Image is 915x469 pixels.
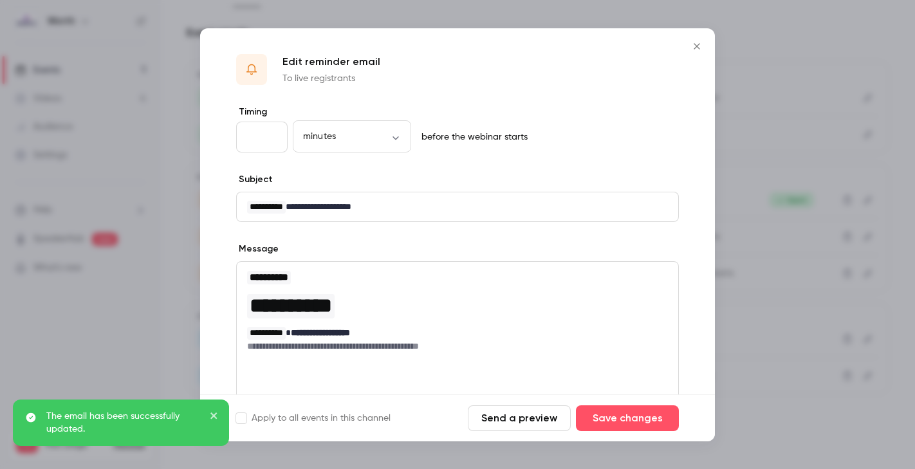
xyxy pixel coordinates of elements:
p: To live registrants [282,72,380,85]
button: Save changes [576,405,679,431]
p: before the webinar starts [416,131,528,143]
label: Subject [236,173,273,186]
button: Send a preview [468,405,571,431]
div: editor [237,192,678,221]
label: Message [236,243,279,255]
p: The email has been successfully updated. [46,410,201,436]
button: close [210,410,219,425]
label: Timing [236,106,679,118]
button: Close [684,33,710,59]
label: Apply to all events in this channel [236,412,391,425]
div: editor [237,262,678,360]
p: Edit reminder email [282,54,380,69]
div: minutes [293,130,411,143]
